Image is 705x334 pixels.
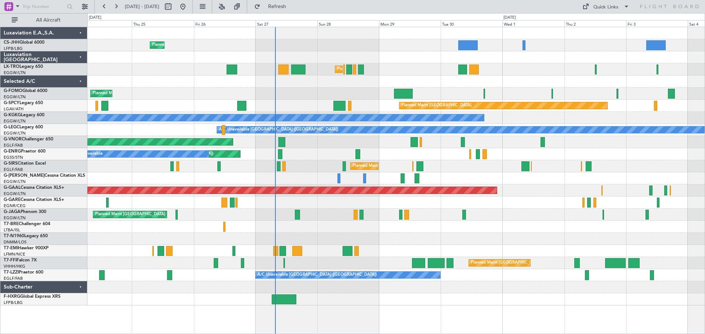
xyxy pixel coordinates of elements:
span: G-LEGC [4,125,19,129]
a: G-GAALCessna Citation XLS+ [4,186,64,190]
div: Planned Maint [GEOGRAPHIC_DATA] ([GEOGRAPHIC_DATA]) [95,209,211,220]
a: G-[PERSON_NAME]Cessna Citation XLS [4,173,85,178]
a: F-HXRGGlobal Express XRS [4,294,61,299]
span: T7-FFI [4,258,17,263]
a: G-GARECessna Citation XLS+ [4,198,64,202]
a: CS-JHHGlobal 6000 [4,40,44,45]
a: EGGW/LTN [4,215,26,221]
div: Sun 28 [317,20,379,27]
div: Thu 2 [564,20,626,27]
button: All Aircraft [8,14,80,26]
a: T7-N1960Legacy 650 [4,234,48,238]
div: Fri 26 [194,20,256,27]
div: Fri 3 [626,20,688,27]
a: G-VNORChallenger 650 [4,137,53,142]
a: DNMM/LOS [4,239,26,245]
span: LX-TRO [4,65,19,69]
a: T7-BREChallenger 604 [4,222,50,226]
a: EGGW/LTN [4,131,26,136]
a: EGSS/STN [4,155,23,160]
div: A/C Unavailable [GEOGRAPHIC_DATA] ([GEOGRAPHIC_DATA]) [257,269,377,280]
a: T7-EMIHawker 900XP [4,246,48,250]
div: Tue 30 [441,20,502,27]
a: EGLF/FAB [4,143,23,148]
a: LTBA/ISL [4,227,20,233]
span: G-SPCY [4,101,19,105]
span: G-GAAL [4,186,21,190]
span: G-SIRS [4,161,18,166]
a: T7-LZZIPraetor 600 [4,270,43,275]
span: G-JAGA [4,210,21,214]
a: EGGW/LTN [4,94,26,100]
div: Mon 29 [379,20,441,27]
div: [DATE] [503,15,516,21]
span: T7-BRE [4,222,19,226]
span: Refresh [262,4,293,9]
div: Planned Maint [GEOGRAPHIC_DATA] ([GEOGRAPHIC_DATA]) [352,161,468,172]
a: EGGW/LTN [4,191,26,197]
div: Wed 24 [70,20,132,27]
div: A/C Unavailable [GEOGRAPHIC_DATA] ([GEOGRAPHIC_DATA]) [219,124,338,135]
a: EGGW/LTN [4,179,26,184]
button: Refresh [251,1,295,12]
div: Thu 25 [132,20,194,27]
div: Planned Maint [GEOGRAPHIC_DATA] ([GEOGRAPHIC_DATA]) [93,88,208,99]
a: G-KGKGLegacy 600 [4,113,44,117]
a: EGGW/LTN [4,70,26,76]
div: Planned Maint [GEOGRAPHIC_DATA] [401,100,471,111]
a: EGNR/CEG [4,203,26,209]
a: G-SPCYLegacy 650 [4,101,43,105]
a: VHHH/HKG [4,264,25,269]
span: G-KGKG [4,113,21,117]
input: Trip Number [22,1,65,12]
button: Quick Links [579,1,633,12]
a: LFPB/LBG [4,300,23,305]
a: T7-FFIFalcon 7X [4,258,37,263]
div: Sat 27 [256,20,317,27]
a: G-SIRSCitation Excel [4,161,46,166]
div: Planned Maint [GEOGRAPHIC_DATA] ([GEOGRAPHIC_DATA]) [471,257,586,268]
span: G-ENRG [4,149,21,154]
span: G-[PERSON_NAME] [4,173,44,178]
a: G-JAGAPhenom 300 [4,210,46,214]
span: G-VNOR [4,137,22,142]
div: Wed 1 [502,20,564,27]
a: EGLF/FAB [4,276,23,281]
span: F-HXRG [4,294,20,299]
span: T7-LZZI [4,270,19,275]
a: LX-TROLegacy 650 [4,65,43,69]
span: T7-EMI [4,246,18,250]
span: G-GARE [4,198,21,202]
a: G-LEGCLegacy 600 [4,125,43,129]
span: T7-N1960 [4,234,24,238]
span: G-FOMO [4,89,22,93]
div: Planned Maint [GEOGRAPHIC_DATA] ([GEOGRAPHIC_DATA]) [337,64,453,75]
span: [DATE] - [DATE] [125,3,159,10]
div: Quick Links [593,4,618,11]
a: LFPB/LBG [4,46,23,51]
span: All Aircraft [19,18,77,23]
span: CS-JHH [4,40,19,45]
a: LFMN/NCE [4,252,25,257]
a: G-FOMOGlobal 6000 [4,89,47,93]
a: EGLF/FAB [4,167,23,172]
a: G-ENRGPraetor 600 [4,149,46,154]
div: [DATE] [89,15,101,21]
a: EGGW/LTN [4,118,26,124]
a: LGAV/ATH [4,106,23,112]
div: Planned Maint [GEOGRAPHIC_DATA] ([GEOGRAPHIC_DATA]) [152,40,268,51]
